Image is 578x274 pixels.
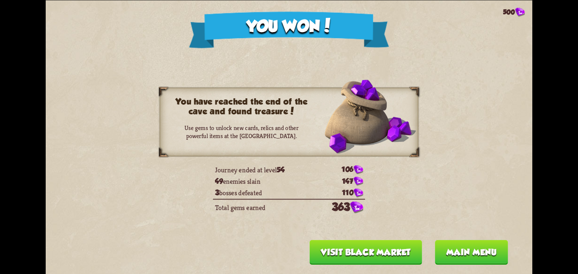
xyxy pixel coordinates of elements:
[215,188,219,197] span: 3
[353,165,363,174] img: gem.png
[213,187,316,198] td: bosses defeated
[503,8,525,17] div: 500
[316,175,365,187] td: 147
[515,8,525,17] img: gem.png
[435,240,508,264] button: Main menu
[213,163,316,175] td: Journey ended at level
[213,199,316,215] td: Total gems earned
[215,177,223,185] span: 49
[277,165,285,174] span: 54
[350,202,363,214] img: gem.png
[353,177,363,186] img: gem.png
[325,80,416,154] img: Sack_of_Gems.png
[175,124,308,140] p: Use gems to unlock new cards, relics and other powerful items at the [GEOGRAPHIC_DATA].
[353,188,363,197] img: gem.png
[310,240,422,264] button: Visit Black Market
[175,96,308,116] h3: You have reached the end of the cave and found treasure!
[213,175,316,187] td: enemies slain
[316,187,365,198] td: 110
[316,163,365,175] td: 106
[316,199,365,215] td: 363
[189,11,389,48] div: You won!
